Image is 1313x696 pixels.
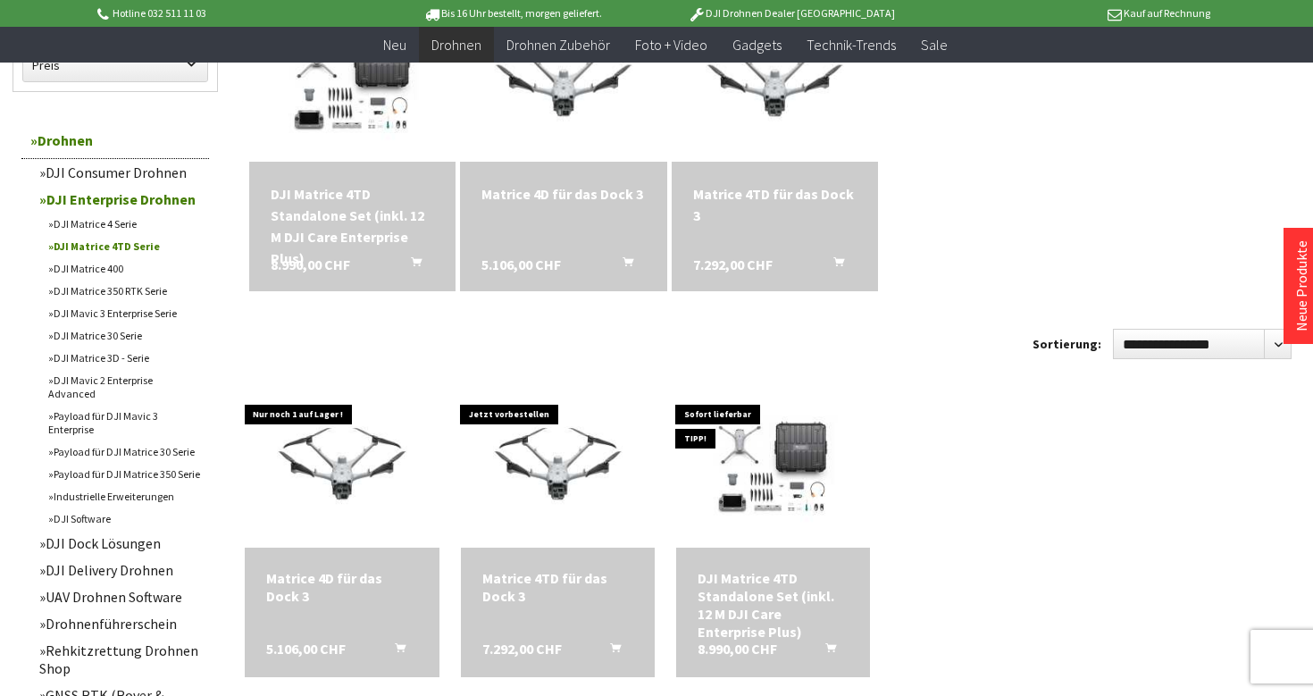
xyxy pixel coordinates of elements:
a: DJI Matrice 350 RTK Serie [39,280,209,302]
a: Neu [371,27,419,63]
div: Matrice 4D für das Dock 3 [481,183,646,205]
a: Payload für DJI Matrice 350 Serie [39,463,209,485]
img: DJI Matrice 4TD Standalone Set (inkl. 12 M DJI Care Enterprise Plus) [676,398,870,537]
button: In den Warenkorb [601,254,644,277]
p: Hotline 032 511 11 03 [94,3,372,24]
label: Preis [23,49,207,81]
a: DJI Matrice 4TD Standalone Set (inkl. 12 M DJI Care Enterprise Plus) 8.990,00 CHF In den Warenkorb [698,569,849,641]
a: Matrice 4D für das Dock 3 5.106,00 CHF In den Warenkorb [266,569,417,605]
img: Matrice 4D für das Dock 3 [460,4,667,159]
div: Matrice 4TD für das Dock 3 [482,569,633,605]
a: DJI Delivery Drohnen [30,557,209,583]
span: Technik-Trends [807,36,896,54]
a: Matrice 4TD für das Dock 3 7.292,00 CHF In den Warenkorb [482,569,633,605]
a: Rehkitzrettung Drohnen Shop [30,637,209,682]
a: DJI Mavic 3 Enterprise Serie [39,302,209,324]
button: In den Warenkorb [589,640,631,663]
a: Technik-Trends [794,27,908,63]
button: In den Warenkorb [373,640,416,663]
span: Sale [921,36,948,54]
a: Foto + Video [623,27,720,63]
a: DJI Consumer Drohnen [30,159,209,186]
button: In den Warenkorb [812,254,855,277]
a: DJI Software [39,507,209,530]
img: DJI Matrice 4TD Standalone Set (inkl. 12 M DJI Care Enterprise Plus) [249,7,456,156]
span: Drohnen Zubehör [506,36,610,54]
a: DJI Matrice 4TD Standalone Set (inkl. 12 M DJI Care Enterprise Plus) 8.990,00 CHF In den Warenkorb [271,183,435,269]
a: DJI Matrice 400 [39,257,209,280]
a: Drohnenführerschein [30,610,209,637]
span: Gadgets [732,36,782,54]
a: DJI Matrice 3D - Serie [39,347,209,369]
a: DJI Mavic 2 Enterprise Advanced [39,369,209,405]
p: Kauf auf Rechnung [931,3,1209,24]
span: 5.106,00 CHF [266,640,346,658]
a: Sale [908,27,960,63]
span: Neu [383,36,406,54]
p: DJI Drohnen Dealer [GEOGRAPHIC_DATA] [652,3,931,24]
a: DJI Matrice 4 Serie [39,213,209,235]
a: Matrice 4D für das Dock 3 5.106,00 CHF In den Warenkorb [481,183,646,205]
img: Matrice 4D für das Dock 3 [245,394,439,540]
span: 7.292,00 CHF [693,254,773,275]
a: UAV Drohnen Software [30,583,209,610]
a: DJI Dock Lösungen [30,530,209,557]
button: In den Warenkorb [804,640,847,663]
a: Payload für DJI Mavic 3 Enterprise [39,405,209,440]
img: Matrice 4TD für das Dock 3 [461,394,655,540]
a: DJI Enterprise Drohnen [30,186,209,213]
div: Matrice 4TD für das Dock 3 [693,183,857,226]
button: In den Warenkorb [389,254,432,277]
span: 7.292,00 CHF [482,640,562,658]
span: 5.106,00 CHF [481,254,561,275]
span: 8.990,00 CHF [698,640,777,658]
a: Neue Produkte [1292,240,1310,331]
a: Payload für DJI Matrice 30 Serie [39,440,209,463]
a: DJI Matrice 30 Serie [39,324,209,347]
a: Drohnen [419,27,494,63]
a: Drohnen [21,122,209,159]
div: Matrice 4D für das Dock 3 [266,569,417,605]
a: DJI Matrice 4TD Serie [39,235,209,257]
img: Matrice 4TD für das Dock 3 [672,4,879,159]
p: Bis 16 Uhr bestellt, morgen geliefert. [372,3,651,24]
a: Matrice 4TD für das Dock 3 7.292,00 CHF In den Warenkorb [693,183,857,226]
span: Drohnen [431,36,481,54]
label: Sortierung: [1033,330,1101,358]
span: Foto + Video [635,36,707,54]
a: Gadgets [720,27,794,63]
a: Industrielle Erweiterungen [39,485,209,507]
div: DJI Matrice 4TD Standalone Set (inkl. 12 M DJI Care Enterprise Plus) [698,569,849,641]
a: Drohnen Zubehör [494,27,623,63]
span: 8.990,00 CHF [271,254,350,275]
div: DJI Matrice 4TD Standalone Set (inkl. 12 M DJI Care Enterprise Plus) [271,183,435,269]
